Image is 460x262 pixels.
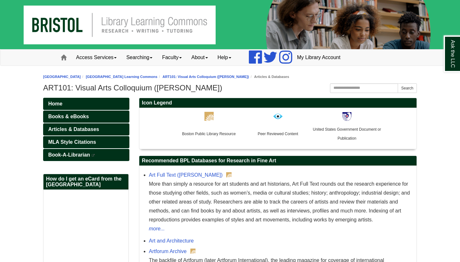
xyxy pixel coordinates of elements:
span: Book-A-Librarian [48,152,90,158]
i: This link opens in a new window [91,154,95,157]
img: http://lgimages.s3.amazonaws.com/data/imagemanager/89541/bpl.png [204,112,214,121]
a: Book-A-Librarian [43,149,129,161]
span: MLA Style Citations [48,139,96,145]
img: Boston Public Library [226,172,232,177]
span: Home [48,101,62,106]
h2: Recommended BPL Databases for Research in Fine Art [139,156,417,166]
span: Books & eBooks [48,114,89,119]
a: Articles & Databases [43,123,129,135]
a: [GEOGRAPHIC_DATA] Learning Commons [86,75,157,79]
a: Faculty [157,50,187,65]
a: Help [213,50,236,65]
a: Artforum Archive [149,249,187,254]
a: more... [149,224,413,233]
a: Access Services [71,50,121,65]
h1: ART101: Visual Arts Colloquium ([PERSON_NAME]) [43,83,417,92]
a: Art Full Text ([PERSON_NAME]) [149,172,223,178]
span: Articles & Databases [48,127,99,132]
img: http://lgimages.s3.amazonaws.com/data/imagemanager/89541/peer_review_icon.png [273,111,283,121]
a: MLA Style Citations [43,136,129,148]
a: Home [43,98,129,110]
nav: breadcrumb [43,74,417,80]
a: ART101: Visual Arts Colloquium ([PERSON_NAME]) [163,75,249,79]
a: Books & eBooks [43,111,129,123]
span: United States Government Document or Publication [313,127,381,141]
span: Boston Public Library Resource [182,132,236,136]
h2: Icon Legend [139,98,417,108]
h2: How do I get an eCard from the [GEOGRAPHIC_DATA] [43,174,128,190]
div: More than simply a resource for art students and art historians, Art Full Text rounds out the res... [149,180,413,224]
img: http://lgimages.s3.amazonaws.com/data/imagemanager/89541/government_document.jpg [342,112,351,121]
span: Peer Reviewed Content [258,132,298,136]
img: Boston Public Library [190,249,196,254]
a: Searching [121,50,157,65]
a: Art and Architecture [149,238,194,243]
button: Search [398,83,417,93]
a: [GEOGRAPHIC_DATA] [43,75,81,79]
li: Articles & Databases [249,74,289,80]
a: My Library Account [292,50,345,65]
a: About [187,50,213,65]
